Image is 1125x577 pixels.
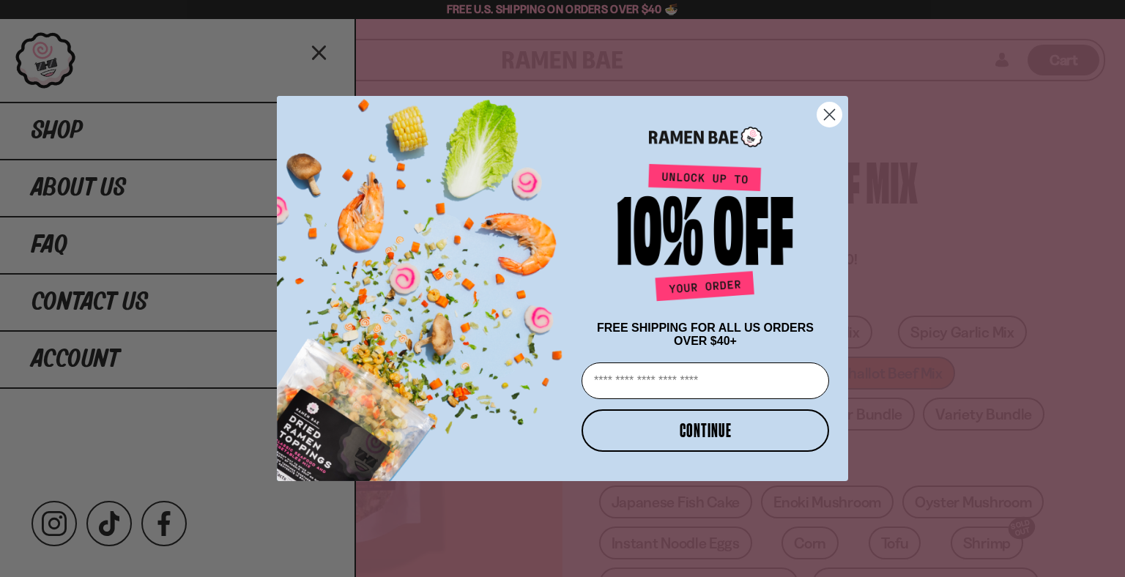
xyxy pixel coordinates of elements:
img: Ramen Bae Logo [649,125,762,149]
span: FREE SHIPPING FOR ALL US ORDERS OVER $40+ [597,321,814,347]
button: CONTINUE [582,409,829,452]
img: Unlock up to 10% off [614,163,797,307]
button: Close dialog [817,102,842,127]
img: ce7035ce-2e49-461c-ae4b-8ade7372f32c.png [277,83,576,481]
